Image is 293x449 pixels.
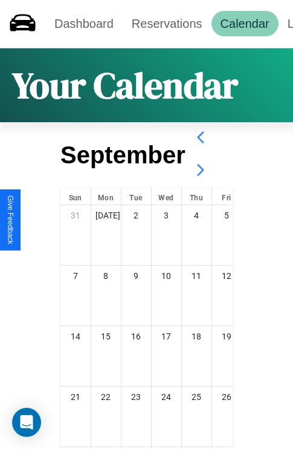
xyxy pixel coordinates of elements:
div: Fri [212,188,242,205]
div: [DATE] [91,205,121,226]
div: Thu [182,188,211,205]
div: 10 [152,266,181,286]
div: Open Intercom Messenger [12,408,41,437]
div: 9 [121,266,151,286]
div: 24 [152,387,181,407]
a: Calendar [211,11,279,36]
div: 16 [121,326,151,347]
div: 17 [152,326,181,347]
div: 7 [60,266,91,286]
div: 5 [212,205,242,226]
div: 25 [182,387,211,407]
div: 26 [212,387,242,407]
div: 19 [212,326,242,347]
div: 31 [60,205,91,226]
div: Wed [152,188,181,205]
h1: Your Calendar [12,61,238,110]
h2: September [60,142,185,169]
div: Sun [60,188,91,205]
div: Tue [121,188,151,205]
div: 11 [182,266,211,286]
div: 21 [60,387,91,407]
div: 3 [152,205,181,226]
a: Reservations [123,11,211,36]
div: 18 [182,326,211,347]
div: 15 [91,326,121,347]
div: 2 [121,205,151,226]
div: Give Feedback [6,195,14,244]
div: 14 [60,326,91,347]
div: 8 [91,266,121,286]
a: Dashboard [45,11,123,36]
div: 23 [121,387,151,407]
div: 22 [91,387,121,407]
div: 12 [212,266,242,286]
div: Mon [91,188,121,205]
div: 4 [182,205,211,226]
